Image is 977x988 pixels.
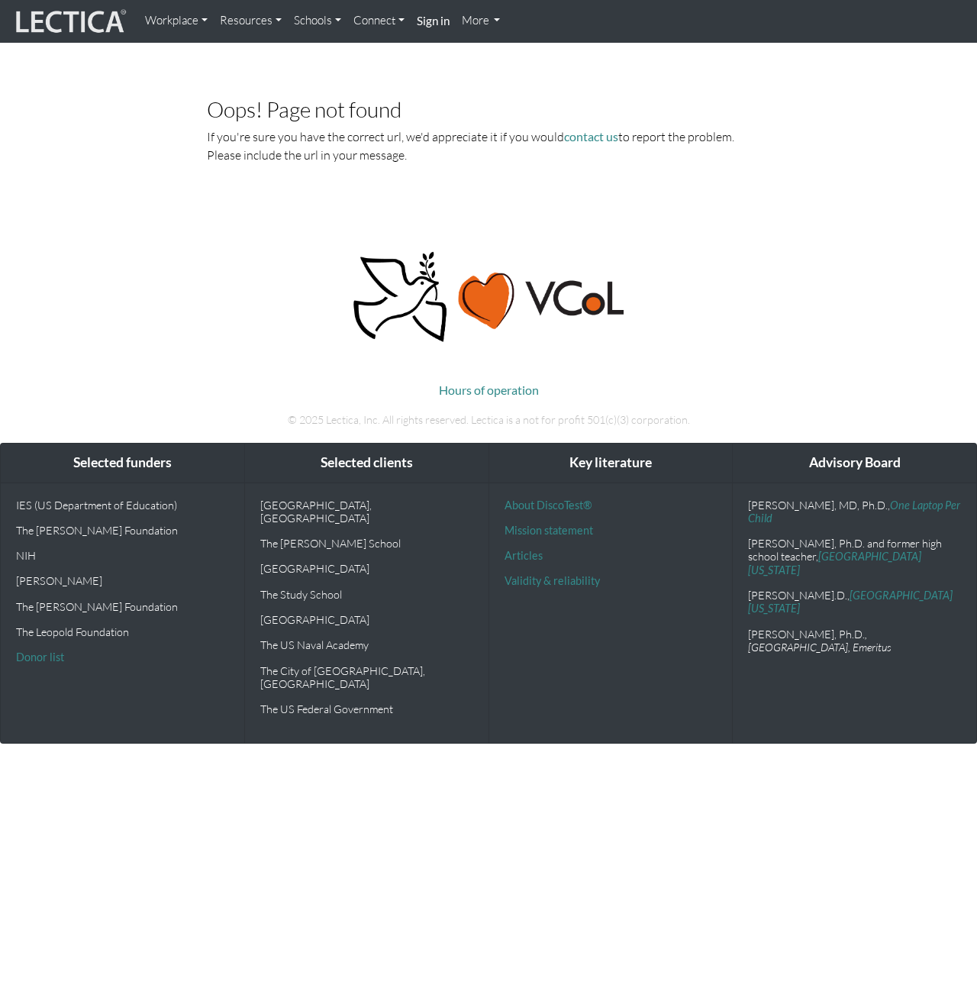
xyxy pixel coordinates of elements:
img: Peace, love, VCoL [349,250,628,344]
a: Articles [505,549,543,562]
a: More [456,6,507,36]
h3: Oops! Page not found [207,98,769,121]
a: Connect [347,6,411,36]
p: The US Federal Government [260,702,473,715]
p: The Leopold Foundation [16,625,229,638]
p: [GEOGRAPHIC_DATA], [GEOGRAPHIC_DATA] [260,499,473,525]
p: [PERSON_NAME] [16,574,229,587]
a: [GEOGRAPHIC_DATA][US_STATE] [748,550,921,576]
img: lecticalive [12,7,127,36]
p: The [PERSON_NAME] School [260,537,473,550]
a: Validity & reliability [505,574,600,587]
p: If you're sure you have the correct url, we'd appreciate it if you would to report the problem. P... [207,128,769,164]
a: Workplace [139,6,214,36]
p: NIH [16,549,229,562]
a: Mission statement [505,524,593,537]
p: The Study School [260,588,473,601]
a: Donor list [16,651,64,664]
p: [PERSON_NAME], Ph.D. and former high school teacher, [748,537,961,576]
a: About DiscoTest® [505,499,592,512]
a: Resources [214,6,288,36]
p: The [PERSON_NAME] Foundation [16,524,229,537]
p: The [PERSON_NAME] Foundation [16,600,229,613]
p: [GEOGRAPHIC_DATA] [260,562,473,575]
div: Selected funders [1,444,244,483]
a: contact us [564,129,618,144]
a: Schools [288,6,347,36]
a: Hours of operation [439,383,539,397]
p: The US Naval Academy [260,638,473,651]
p: IES (US Department of Education) [16,499,229,512]
a: [GEOGRAPHIC_DATA][US_STATE] [748,589,953,615]
p: [PERSON_NAME], Ph.D. [748,628,961,654]
div: Advisory Board [733,444,976,483]
div: Key literature [489,444,733,483]
a: One Laptop Per Child [748,499,960,525]
p: The City of [GEOGRAPHIC_DATA], [GEOGRAPHIC_DATA] [260,664,473,691]
p: [PERSON_NAME].D., [748,589,961,615]
div: Selected clients [245,444,488,483]
strong: Sign in [417,14,450,27]
p: [GEOGRAPHIC_DATA] [260,613,473,626]
em: , [GEOGRAPHIC_DATA], Emeritus [748,628,892,654]
p: [PERSON_NAME], MD, Ph.D., [748,499,961,525]
a: Sign in [411,6,456,37]
p: © 2025 Lectica, Inc. All rights reserved. Lectica is a not for profit 501(c)(3) corporation. [65,412,912,428]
